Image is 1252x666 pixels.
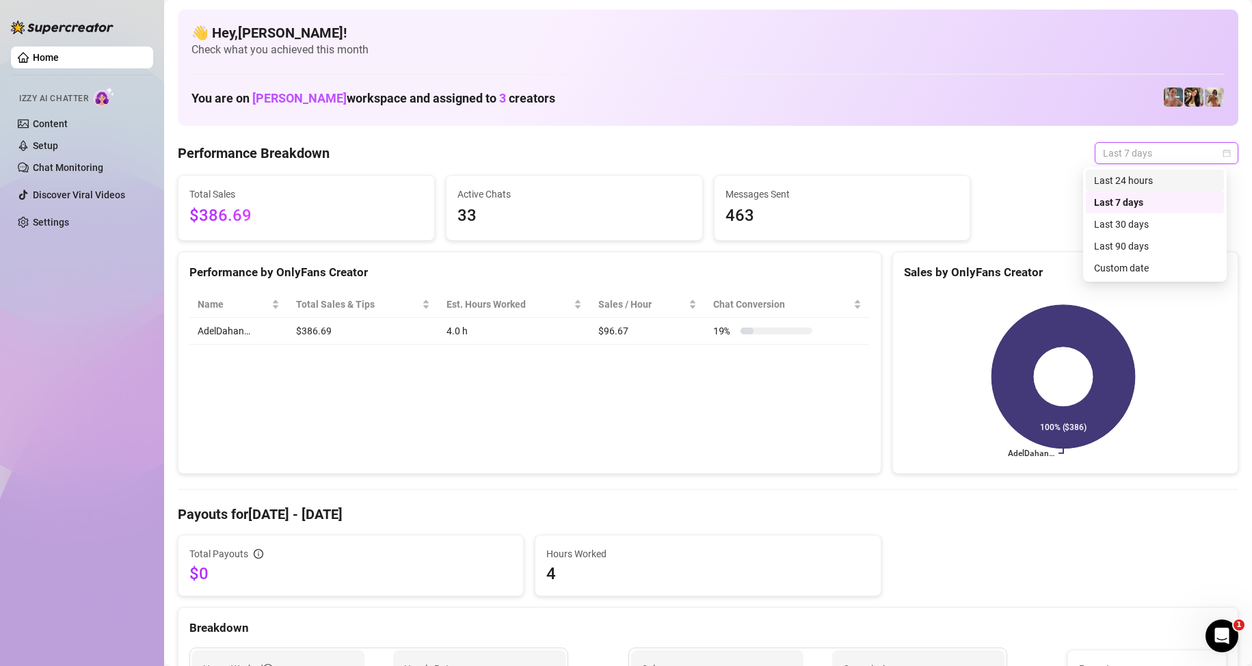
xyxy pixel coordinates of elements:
span: Izzy AI Chatter [19,92,88,105]
a: Home [33,52,59,63]
div: Custom date [1094,261,1216,276]
th: Name [189,291,288,318]
div: Last 24 hours [1094,173,1216,188]
span: 19 % [713,323,735,338]
span: 3 [499,91,506,105]
div: Last 7 days [1094,195,1216,210]
h4: Performance Breakdown [178,144,330,163]
h1: You are on workspace and assigned to creators [191,91,555,106]
div: Breakdown [189,619,1227,637]
a: Content [33,118,68,129]
td: $96.67 [590,318,705,345]
span: Check what you achieved this month [191,42,1225,57]
span: info-circle [254,549,263,559]
a: Settings [33,217,69,228]
img: logo-BBDzfeDw.svg [11,21,114,34]
img: Green [1205,88,1224,107]
span: [PERSON_NAME] [252,91,347,105]
img: Yarden [1164,88,1183,107]
div: Last 30 days [1094,217,1216,232]
th: Sales / Hour [590,291,705,318]
span: 463 [725,203,959,229]
div: Performance by OnlyFans Creator [189,263,870,282]
td: $386.69 [288,318,439,345]
a: Discover Viral Videos [33,189,125,200]
span: $386.69 [189,203,423,229]
img: AdelDahan [1184,88,1203,107]
a: Chat Monitoring [33,162,103,173]
td: AdelDahan… [189,318,288,345]
span: Last 7 days [1103,143,1230,163]
span: Name [198,297,269,312]
span: Total Payouts [189,546,248,561]
div: Sales by OnlyFans Creator [904,263,1227,282]
img: AI Chatter [94,87,115,107]
span: 4 [546,563,869,585]
span: 1 [1234,620,1244,630]
span: Chat Conversion [713,297,851,312]
div: Last 30 days [1086,213,1224,235]
div: Last 90 days [1086,235,1224,257]
text: AdelDahan… [1008,449,1054,458]
h4: 👋 Hey, [PERSON_NAME] ! [191,23,1225,42]
th: Total Sales & Tips [288,291,439,318]
span: Hours Worked [546,546,869,561]
div: Last 24 hours [1086,170,1224,191]
div: Last 90 days [1094,239,1216,254]
td: 4.0 h [438,318,590,345]
span: calendar [1223,149,1231,157]
div: Est. Hours Worked [447,297,571,312]
span: $0 [189,563,512,585]
iframe: Intercom live chat [1206,620,1238,652]
span: Active Chats [457,187,691,202]
div: Custom date [1086,257,1224,279]
span: Total Sales [189,187,423,202]
span: Sales / Hour [598,297,686,312]
span: Total Sales & Tips [296,297,420,312]
h4: Payouts for [DATE] - [DATE] [178,505,1238,524]
a: Setup [33,140,58,151]
th: Chat Conversion [705,291,870,318]
span: Messages Sent [725,187,959,202]
span: 33 [457,203,691,229]
div: Last 7 days [1086,191,1224,213]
